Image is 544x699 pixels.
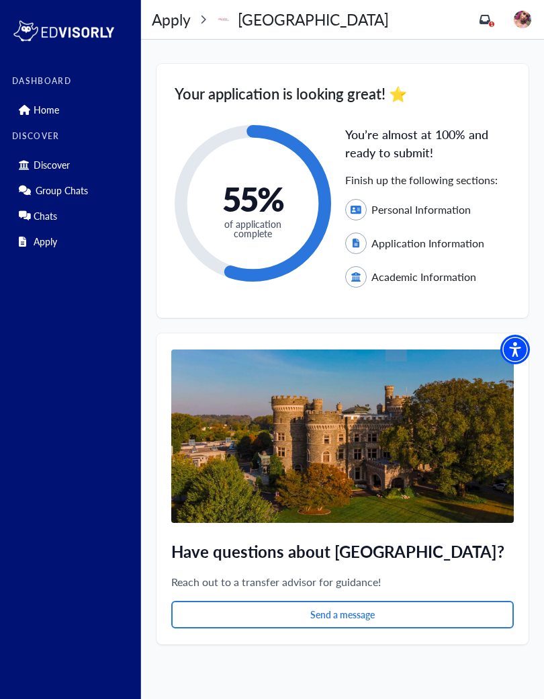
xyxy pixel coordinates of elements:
div: Academic Information [345,266,510,288]
div: Apply [12,231,132,252]
p: Discover [34,159,70,171]
p: Apply [34,236,57,247]
div: [GEOGRAPHIC_DATA] [200,8,389,31]
p: Reach out to a transfer advisor for guidance! [171,574,514,590]
div: Group Chats [12,179,132,201]
a: inbox [480,14,490,25]
div: Accessibility Menu [500,335,530,364]
button: Send a message [171,601,514,628]
p: Finish up the following sections: [345,172,510,188]
p: Group Chats [36,185,88,196]
span: 1 [490,21,494,28]
div: Personal Information [345,199,510,220]
div: Apply [152,8,389,31]
div: Home [12,99,132,120]
p: Have questions about [GEOGRAPHIC_DATA]? [171,539,514,563]
label: DISCOVER [12,132,132,141]
p: Home [34,104,59,116]
img: cover-image [171,349,514,523]
div: Discover [12,154,132,175]
span: Your application is looking great! ⭐ [175,83,407,104]
img: logo [12,17,116,44]
img: image [514,11,531,28]
span: of application complete [210,219,296,238]
p: You’re almost at 100% and ready to submit! [345,125,510,161]
div: Application Information [345,233,510,254]
label: DASHBOARD [12,77,132,86]
img: logo [216,11,232,28]
text: 55% [222,175,284,222]
p: Chats [34,210,57,222]
div: Chats [12,205,132,227]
